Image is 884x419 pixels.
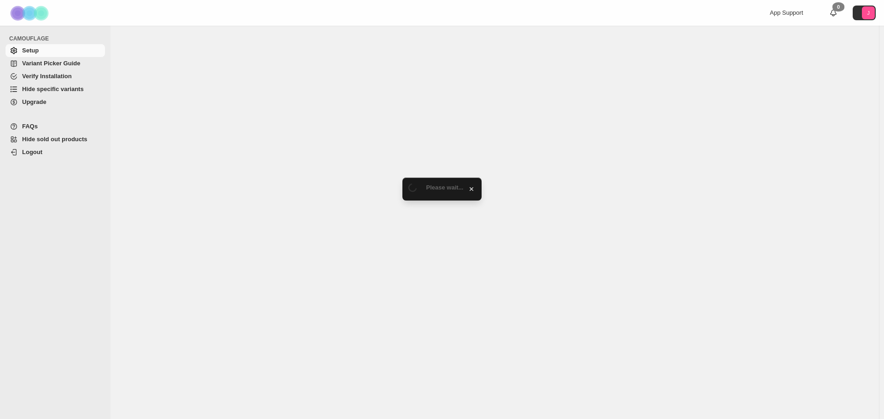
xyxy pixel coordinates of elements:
a: FAQs [6,120,105,133]
span: Please wait... [426,184,464,191]
span: Verify Installation [22,73,72,80]
text: J [867,10,870,16]
span: Upgrade [22,98,47,105]
a: Hide sold out products [6,133,105,146]
span: FAQs [22,123,38,130]
img: Camouflage [7,0,53,26]
a: Variant Picker Guide [6,57,105,70]
span: Variant Picker Guide [22,60,80,67]
span: Hide sold out products [22,136,87,143]
span: Logout [22,149,42,155]
a: Hide specific variants [6,83,105,96]
a: 0 [829,8,838,17]
a: Upgrade [6,96,105,109]
a: Logout [6,146,105,159]
span: Hide specific variants [22,86,84,92]
div: 0 [832,2,844,11]
span: Avatar with initials J [862,6,875,19]
button: Avatar with initials J [853,6,876,20]
span: Setup [22,47,39,54]
a: Setup [6,44,105,57]
span: CAMOUFLAGE [9,35,106,42]
span: App Support [770,9,803,16]
a: Verify Installation [6,70,105,83]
